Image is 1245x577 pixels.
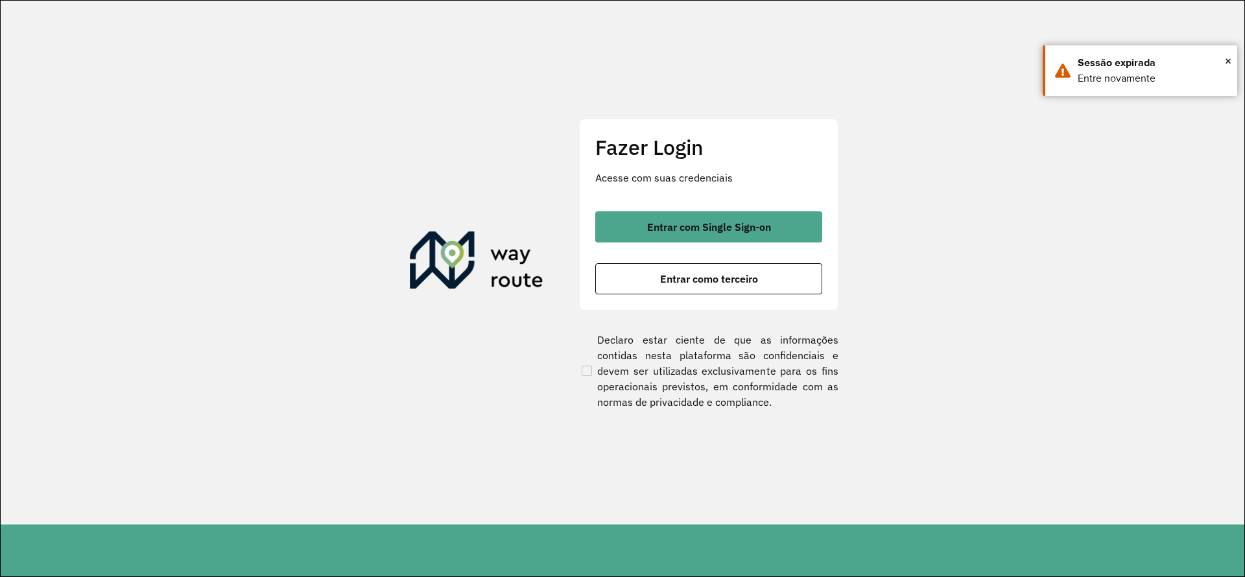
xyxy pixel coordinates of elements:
[595,211,822,242] button: button
[660,274,758,284] span: Entrar como terceiro
[1225,51,1231,71] button: Close
[1225,51,1231,71] span: ×
[595,135,822,159] h2: Fazer Login
[1078,71,1227,86] div: Entre novamente
[647,222,771,232] span: Entrar com Single Sign-on
[595,170,822,185] p: Acesse com suas credenciais
[410,231,543,294] img: Roteirizador AmbevTech
[595,263,822,294] button: button
[1078,55,1227,71] div: Sessão expirada
[579,332,838,410] label: Declaro estar ciente de que as informações contidas nesta plataforma são confidenciais e devem se...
